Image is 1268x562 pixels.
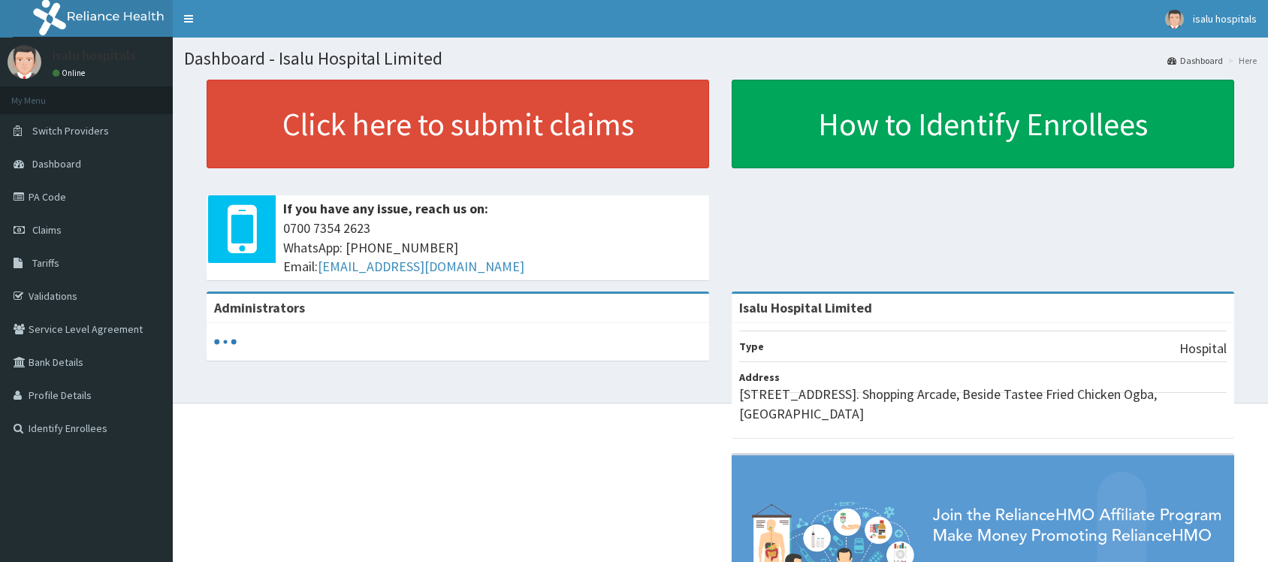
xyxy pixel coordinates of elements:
[739,385,1227,423] p: [STREET_ADDRESS]. Shopping Arcade, Beside Tastee Fried Chicken Ogba, [GEOGRAPHIC_DATA]
[1193,12,1257,26] span: isalu hospitals
[1165,10,1184,29] img: User Image
[1167,54,1223,67] a: Dashboard
[214,331,237,353] svg: audio-loading
[739,299,872,316] strong: Isalu Hospital Limited
[184,49,1257,68] h1: Dashboard - Isalu Hospital Limited
[739,340,764,353] b: Type
[32,223,62,237] span: Claims
[8,45,41,79] img: User Image
[32,124,109,137] span: Switch Providers
[214,299,305,316] b: Administrators
[1179,339,1227,358] p: Hospital
[53,68,89,78] a: Online
[732,80,1234,168] a: How to Identify Enrollees
[32,256,59,270] span: Tariffs
[53,49,136,62] p: isalu hospitals
[739,370,780,384] b: Address
[32,157,81,171] span: Dashboard
[207,80,709,168] a: Click here to submit claims
[1224,54,1257,67] li: Here
[283,219,702,276] span: 0700 7354 2623 WhatsApp: [PHONE_NUMBER] Email:
[283,200,488,217] b: If you have any issue, reach us on:
[318,258,524,275] a: [EMAIL_ADDRESS][DOMAIN_NAME]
